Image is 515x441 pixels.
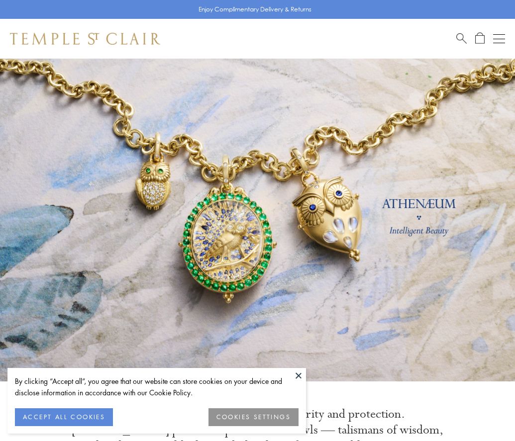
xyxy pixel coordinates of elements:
[493,33,505,45] button: Open navigation
[15,408,113,426] button: ACCEPT ALL COOKIES
[456,32,467,45] a: Search
[199,4,311,14] p: Enjoy Complimentary Delivery & Returns
[208,408,299,426] button: COOKIES SETTINGS
[10,33,160,45] img: Temple St. Clair
[15,375,299,398] div: By clicking “Accept all”, you agree that our website can store cookies on your device and disclos...
[475,32,485,45] a: Open Shopping Bag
